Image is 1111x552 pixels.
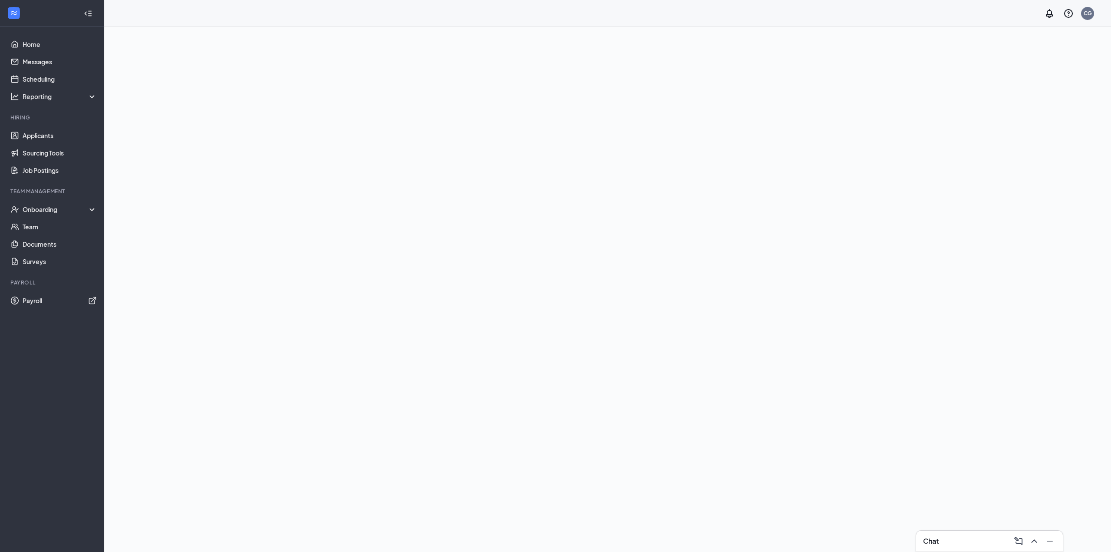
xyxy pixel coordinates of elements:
svg: Analysis [10,92,19,101]
a: Messages [23,53,97,70]
a: Applicants [23,127,97,144]
svg: WorkstreamLogo [10,9,18,17]
div: Hiring [10,114,95,121]
a: Job Postings [23,162,97,179]
a: Sourcing Tools [23,144,97,162]
svg: ComposeMessage [1013,536,1024,546]
button: Minimize [1042,534,1056,548]
svg: Notifications [1044,8,1055,19]
a: PayrollExternalLink [23,292,97,309]
a: Documents [23,235,97,253]
button: ChevronUp [1026,534,1040,548]
button: ComposeMessage [1011,534,1025,548]
div: Reporting [23,92,97,101]
div: Onboarding [23,205,97,214]
a: Surveys [23,253,97,270]
div: CG [1084,10,1092,17]
a: Home [23,36,97,53]
div: Payroll [10,279,95,286]
svg: Minimize [1045,536,1055,546]
svg: ChevronUp [1029,536,1039,546]
h3: Chat [923,536,939,546]
svg: Collapse [84,9,92,18]
a: Scheduling [23,70,97,88]
svg: UserCheck [10,205,19,214]
a: Team [23,218,97,235]
div: Team Management [10,188,95,195]
svg: QuestionInfo [1063,8,1074,19]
